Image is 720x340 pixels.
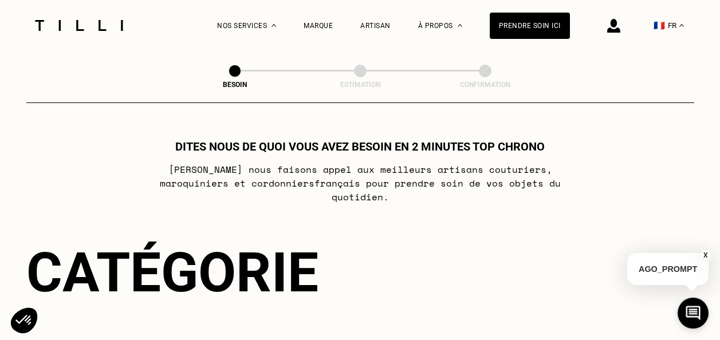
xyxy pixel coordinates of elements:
img: menu déroulant [679,24,684,27]
img: icône connexion [607,19,620,33]
p: AGO_PROMPT [627,253,709,285]
a: Prendre soin ici [490,13,570,39]
div: Besoin [178,81,292,89]
a: Marque [304,22,333,30]
p: [PERSON_NAME] nous faisons appel aux meilleurs artisans couturiers , maroquiniers et cordonniers ... [133,163,587,204]
img: Menu déroulant [272,24,276,27]
span: 🇫🇷 [654,20,665,31]
img: Logo du service de couturière Tilli [31,20,127,31]
h1: Dites nous de quoi vous avez besoin en 2 minutes top chrono [175,140,545,153]
div: Catégorie [26,240,694,305]
div: Estimation [303,81,418,89]
img: Menu déroulant à propos [458,24,462,27]
a: Artisan [360,22,391,30]
div: Confirmation [428,81,542,89]
button: X [700,249,711,262]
